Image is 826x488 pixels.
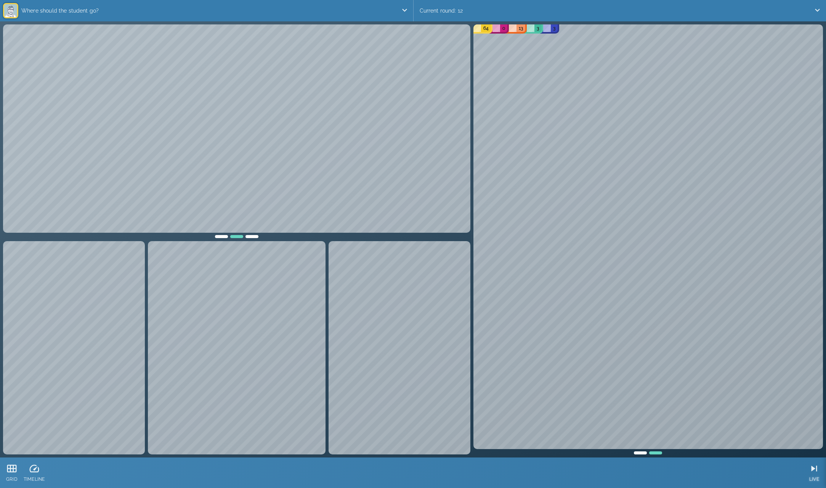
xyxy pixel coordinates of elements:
p: GRID [6,476,18,483]
img: 27fe5f41d76690b9e274fd96f4d02f98.png [4,4,17,17]
p: 13 [519,24,523,32]
p: 0 [502,24,505,32]
p: Where should the student go? [18,3,401,18]
p: 3 [537,24,539,32]
p: 3 [553,24,555,32]
p: TIMELINE [24,476,45,483]
p: LIVE [808,476,820,483]
p: 64 [483,24,489,32]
